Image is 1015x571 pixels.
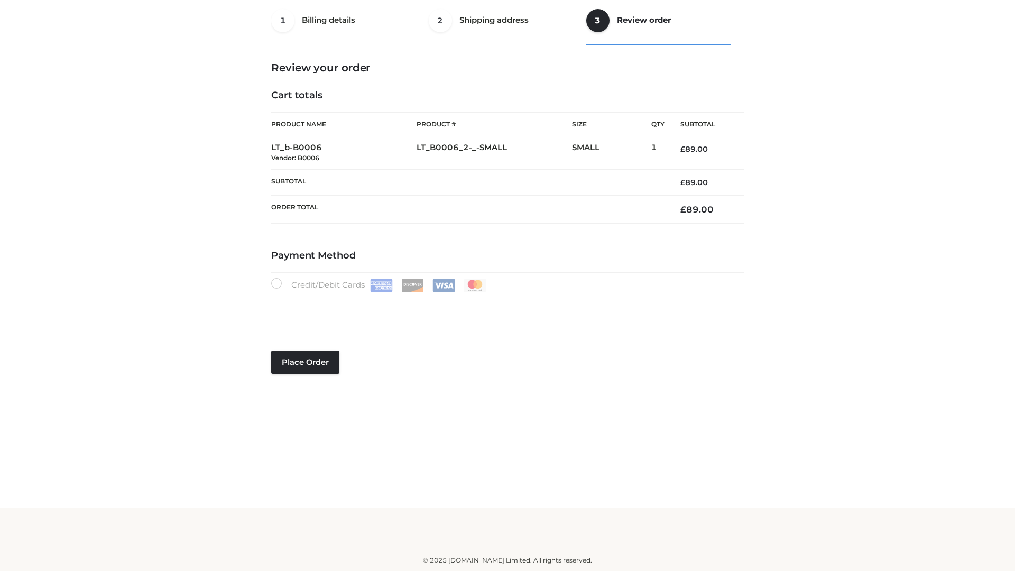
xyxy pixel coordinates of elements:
bdi: 89.00 [680,204,714,215]
th: Size [572,113,646,136]
span: £ [680,204,686,215]
th: Product Name [271,112,417,136]
h3: Review your order [271,61,744,74]
th: Subtotal [271,169,665,195]
th: Qty [651,112,665,136]
th: Product # [417,112,572,136]
img: Visa [432,279,455,292]
label: Credit/Debit Cards [271,278,487,292]
th: Order Total [271,196,665,224]
small: Vendor: B0006 [271,154,319,162]
button: Place order [271,351,339,374]
td: 1 [651,136,665,170]
td: SMALL [572,136,651,170]
img: Amex [370,279,393,292]
div: © 2025 [DOMAIN_NAME] Limited. All rights reserved. [157,555,858,566]
bdi: 89.00 [680,144,708,154]
h4: Cart totals [271,90,744,102]
img: Discover [401,279,424,292]
bdi: 89.00 [680,178,708,187]
img: Mastercard [464,279,486,292]
td: LT_b-B0006 [271,136,417,170]
th: Subtotal [665,113,744,136]
td: LT_B0006_2-_-SMALL [417,136,572,170]
span: £ [680,144,685,154]
span: £ [680,178,685,187]
iframe: Secure payment input frame [269,290,742,329]
h4: Payment Method [271,250,744,262]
